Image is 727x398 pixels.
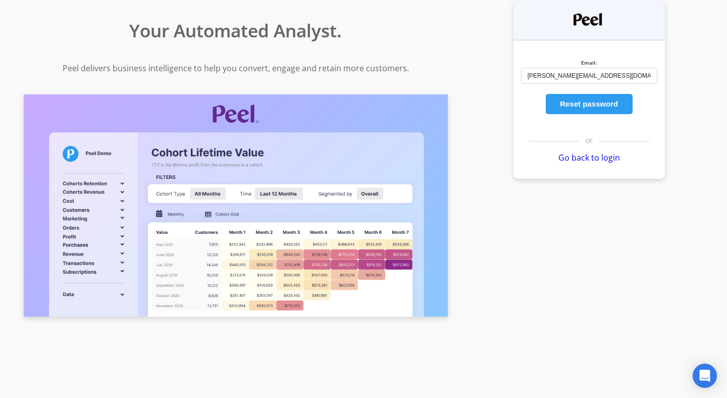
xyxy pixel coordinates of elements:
[24,94,448,317] img: Screenshot of Peel
[574,13,605,26] img: Peel
[521,68,657,84] input: Email
[581,59,597,66] label: Email:
[558,152,620,163] a: Go back to login
[693,364,717,388] div: Open Intercom Messenger
[5,62,466,74] p: Peel delivers business intelligence to help you convert, engage and retain more customers.
[579,134,599,146] span: or
[546,94,633,114] button: Reset password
